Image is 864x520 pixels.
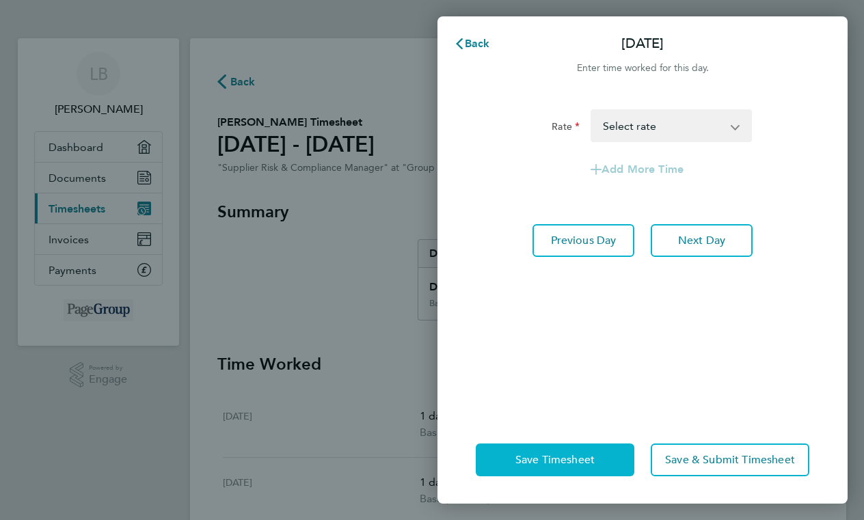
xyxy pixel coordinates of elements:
span: Save & Submit Timesheet [665,453,795,467]
span: Save Timesheet [515,453,595,467]
p: [DATE] [621,34,664,53]
div: Enter time worked for this day. [437,60,848,77]
button: Previous Day [532,224,634,257]
span: Previous Day [551,234,617,247]
span: Next Day [678,234,725,247]
button: Save Timesheet [476,443,634,476]
label: Rate [552,120,580,137]
button: Next Day [651,224,753,257]
button: Back [440,30,504,57]
span: Back [465,37,490,50]
button: Save & Submit Timesheet [651,443,809,476]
